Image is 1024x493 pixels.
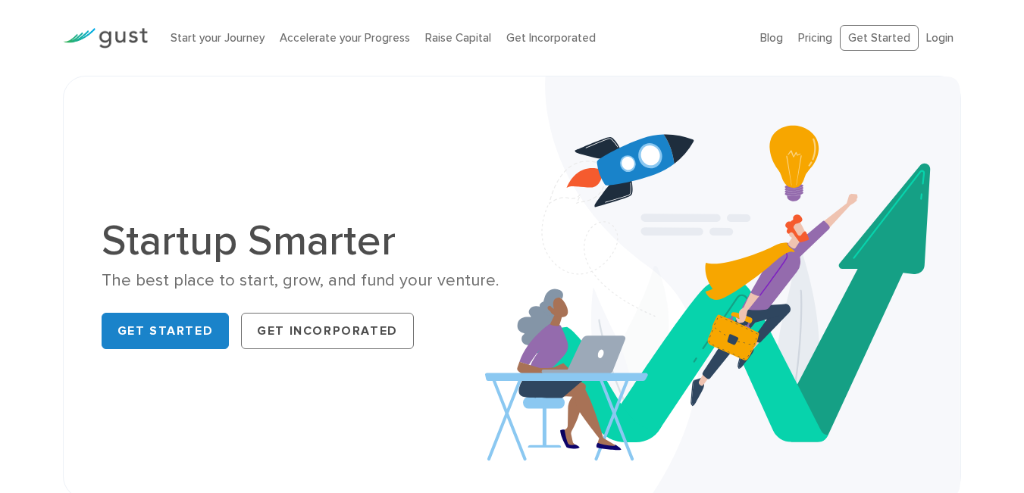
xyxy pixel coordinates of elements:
img: Gust Logo [63,28,148,48]
a: Raise Capital [425,31,491,45]
a: Pricing [798,31,832,45]
a: Get Incorporated [241,313,414,349]
a: Get Started [102,313,230,349]
a: Accelerate your Progress [280,31,410,45]
a: Get Incorporated [506,31,596,45]
h1: Startup Smarter [102,220,501,262]
a: Login [926,31,954,45]
div: The best place to start, grow, and fund your venture. [102,270,501,292]
a: Get Started [840,25,919,51]
a: Blog [760,31,783,45]
a: Start your Journey [171,31,265,45]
